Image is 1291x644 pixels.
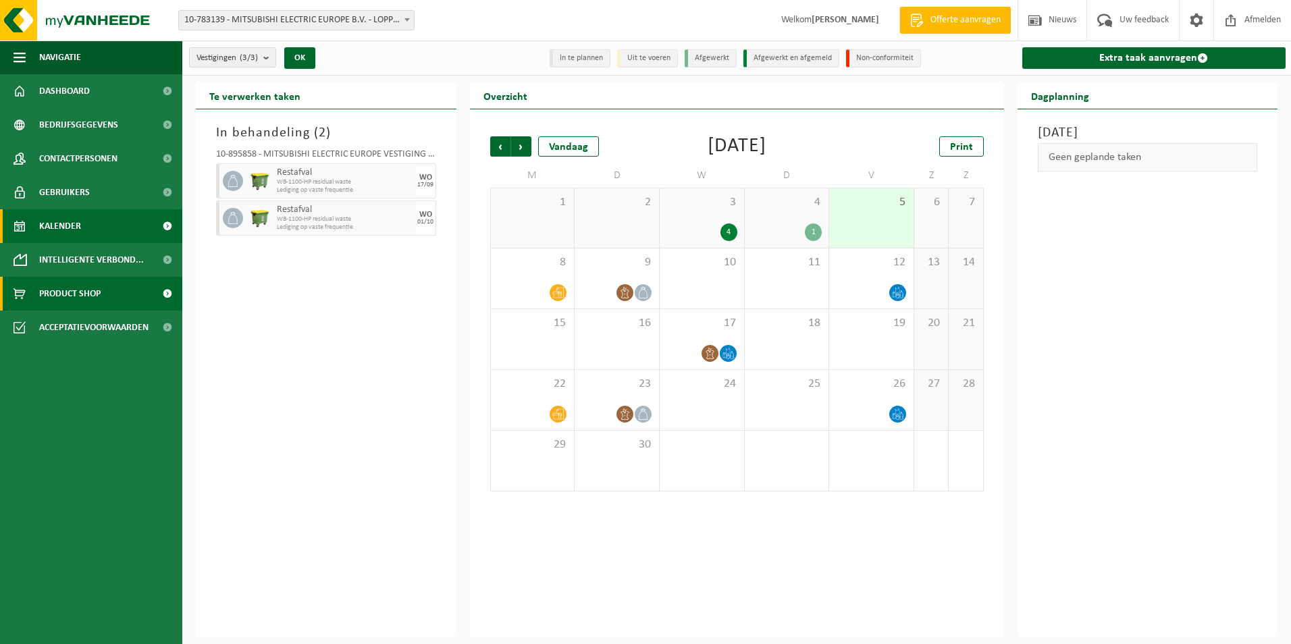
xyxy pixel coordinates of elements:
[581,316,652,331] span: 16
[949,163,983,188] td: Z
[955,255,976,270] span: 14
[39,311,149,344] span: Acceptatievoorwaarden
[39,108,118,142] span: Bedrijfsgegevens
[498,316,568,331] span: 15
[277,215,413,223] span: WB-1100-HP residual waste
[955,316,976,331] span: 21
[1038,143,1258,171] div: Geen geplande taken
[39,41,81,74] span: Navigatie
[538,136,599,157] div: Vandaag
[955,195,976,210] span: 7
[921,255,941,270] span: 13
[277,223,413,232] span: Lediging op vaste frequentie
[498,255,568,270] span: 8
[419,211,432,219] div: WO
[939,136,984,157] a: Print
[277,186,413,194] span: Lediging op vaste frequentie
[666,195,737,210] span: 3
[196,82,314,109] h2: Te verwerken taken
[250,171,270,191] img: WB-1100-HPE-GN-50
[581,255,652,270] span: 9
[1022,47,1286,69] a: Extra taak aanvragen
[498,377,568,392] span: 22
[745,163,830,188] td: D
[490,136,510,157] span: Vorige
[708,136,766,157] div: [DATE]
[752,195,822,210] span: 4
[216,150,436,163] div: 10-895858 - MITSUBISHI ELECTRIC EUROPE VESTIGING TERNAT - TERNAT
[914,163,949,188] td: Z
[39,243,144,277] span: Intelligente verbond...
[1038,123,1258,143] h3: [DATE]
[196,48,258,68] span: Vestigingen
[39,176,90,209] span: Gebruikers
[846,49,921,68] li: Non-conformiteit
[921,195,941,210] span: 6
[836,195,907,210] span: 5
[921,316,941,331] span: 20
[419,173,432,182] div: WO
[927,14,1004,27] span: Offerte aanvragen
[277,178,413,186] span: WB-1100-HP residual waste
[277,205,413,215] span: Restafval
[720,223,737,241] div: 4
[498,437,568,452] span: 29
[39,74,90,108] span: Dashboard
[189,47,276,68] button: Vestigingen(3/3)
[752,377,822,392] span: 25
[829,163,914,188] td: V
[511,136,531,157] span: Volgende
[666,377,737,392] span: 24
[39,209,81,243] span: Kalender
[1018,82,1103,109] h2: Dagplanning
[216,123,436,143] h3: In behandeling ( )
[685,49,737,68] li: Afgewerkt
[836,377,907,392] span: 26
[178,10,415,30] span: 10-783139 - MITSUBISHI ELECTRIC EUROPE B.V. - LOPPEM
[250,208,270,228] img: WB-1100-HPE-GN-50
[417,182,433,188] div: 17/09
[39,277,101,311] span: Product Shop
[39,142,117,176] span: Contactpersonen
[743,49,839,68] li: Afgewerkt en afgemeld
[921,377,941,392] span: 27
[319,126,326,140] span: 2
[575,163,660,188] td: D
[498,195,568,210] span: 1
[277,167,413,178] span: Restafval
[240,53,258,62] count: (3/3)
[581,195,652,210] span: 2
[666,316,737,331] span: 17
[490,163,575,188] td: M
[950,142,973,153] span: Print
[752,316,822,331] span: 18
[550,49,610,68] li: In te plannen
[617,49,678,68] li: Uit te voeren
[752,255,822,270] span: 11
[417,219,433,225] div: 01/10
[581,437,652,452] span: 30
[812,15,879,25] strong: [PERSON_NAME]
[581,377,652,392] span: 23
[899,7,1011,34] a: Offerte aanvragen
[660,163,745,188] td: W
[470,82,541,109] h2: Overzicht
[805,223,822,241] div: 1
[179,11,414,30] span: 10-783139 - MITSUBISHI ELECTRIC EUROPE B.V. - LOPPEM
[836,316,907,331] span: 19
[836,255,907,270] span: 12
[666,255,737,270] span: 10
[955,377,976,392] span: 28
[284,47,315,69] button: OK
